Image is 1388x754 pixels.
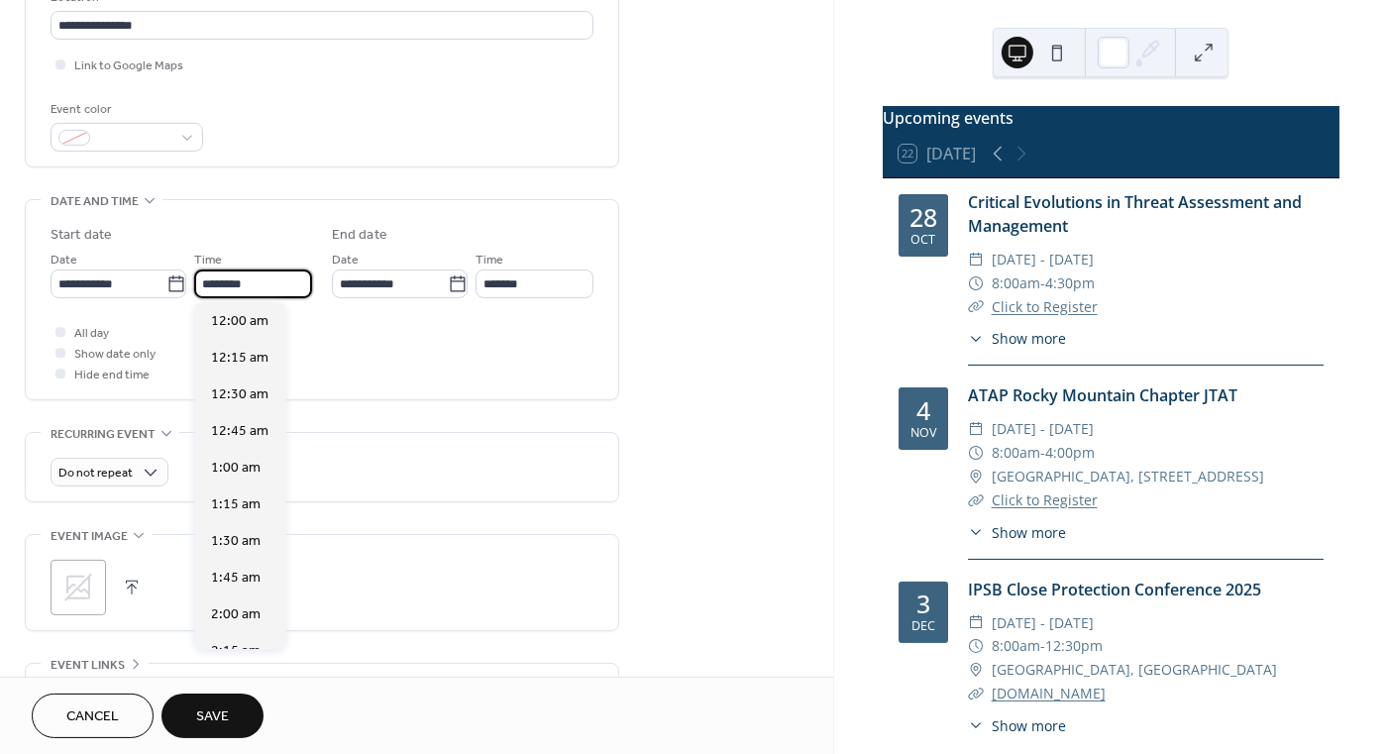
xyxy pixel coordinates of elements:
[32,694,154,738] button: Cancel
[992,490,1098,509] a: Click to Register
[968,191,1302,237] a: Critical Evolutions in Threat Assessment and Management
[332,251,359,271] span: Date
[992,328,1066,349] span: Show more
[992,297,1098,316] a: Click to Register
[968,715,1066,736] button: ​Show more
[911,620,935,633] div: Dec
[1045,271,1095,295] span: 4:30pm
[968,417,984,441] div: ​
[51,99,199,120] div: Event color
[968,579,1261,600] a: IPSB Close Protection Conference 2025
[992,658,1277,682] span: [GEOGRAPHIC_DATA], [GEOGRAPHIC_DATA]
[992,684,1106,702] a: [DOMAIN_NAME]
[968,658,984,682] div: ​
[332,225,387,246] div: End date
[883,106,1339,130] div: Upcoming events
[968,248,984,271] div: ​
[51,191,139,212] span: Date and time
[211,348,268,369] span: 12:15 am
[211,421,268,442] span: 12:45 am
[968,295,984,319] div: ​
[211,494,261,515] span: 1:15 am
[992,248,1094,271] span: [DATE] - [DATE]
[968,488,984,512] div: ​
[968,682,984,705] div: ​
[74,366,150,386] span: Hide end time
[992,465,1264,488] span: [GEOGRAPHIC_DATA], [STREET_ADDRESS]
[968,522,984,543] div: ​
[211,384,268,405] span: 12:30 am
[51,251,77,271] span: Date
[211,604,261,625] span: 2:00 am
[74,345,156,366] span: Show date only
[26,664,618,705] div: •••
[51,526,128,547] span: Event image
[58,463,133,485] span: Do not repeat
[51,560,106,615] div: ;
[51,225,112,246] div: Start date
[968,611,984,635] div: ​
[910,234,935,247] div: Oct
[910,427,936,440] div: Nov
[968,465,984,488] div: ​
[194,251,222,271] span: Time
[51,424,156,445] span: Recurring event
[916,592,930,616] div: 3
[196,707,229,728] span: Save
[74,324,109,345] span: All day
[51,655,125,676] span: Event links
[211,458,261,479] span: 1:00 am
[968,441,984,465] div: ​
[211,568,261,589] span: 1:45 am
[66,707,119,728] span: Cancel
[916,398,930,423] div: 4
[992,634,1040,658] span: 8:00am
[74,56,183,77] span: Link to Google Maps
[992,417,1094,441] span: [DATE] - [DATE]
[968,384,1237,406] a: ATAP Rocky Mountain Chapter JTAT
[1040,441,1045,465] span: -
[1040,271,1045,295] span: -
[161,694,264,738] button: Save
[968,715,984,736] div: ​
[476,251,503,271] span: Time
[211,311,268,332] span: 12:00 am
[1045,634,1103,658] span: 12:30pm
[968,271,984,295] div: ​
[992,522,1066,543] span: Show more
[211,531,261,552] span: 1:30 am
[992,271,1040,295] span: 8:00am
[968,328,984,349] div: ​
[211,641,261,662] span: 2:15 am
[992,611,1094,635] span: [DATE] - [DATE]
[1040,634,1045,658] span: -
[968,634,984,658] div: ​
[968,328,1066,349] button: ​Show more
[992,715,1066,736] span: Show more
[909,205,937,230] div: 28
[1045,441,1095,465] span: 4:00pm
[968,522,1066,543] button: ​Show more
[992,441,1040,465] span: 8:00am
